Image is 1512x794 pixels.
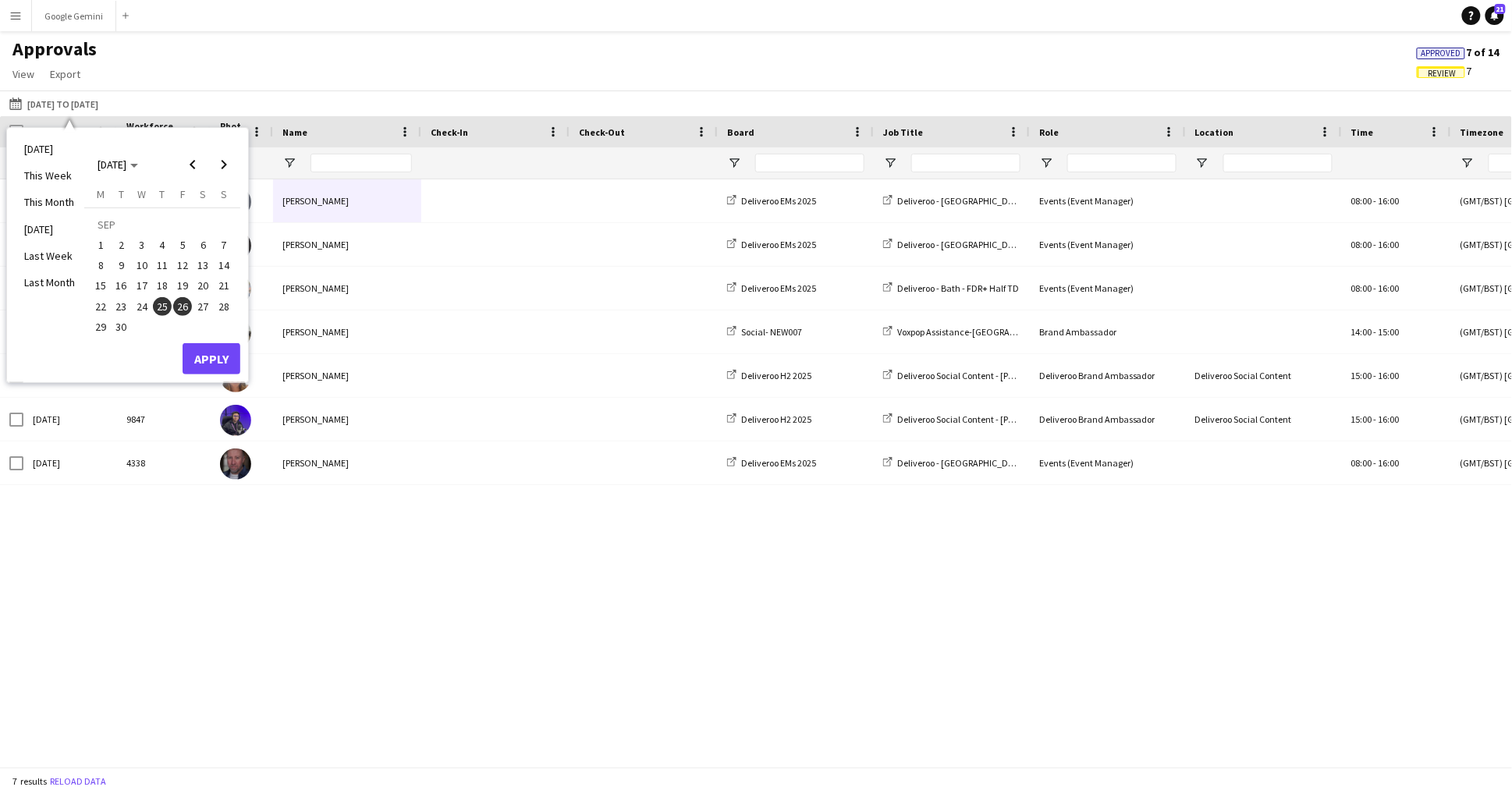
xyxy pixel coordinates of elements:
[215,277,233,296] span: 21
[172,255,193,275] button: 12-09-2025
[883,370,1073,381] a: Deliveroo Social Content - [PERSON_NAME]'s
[273,267,421,310] div: [PERSON_NAME]
[311,154,412,172] input: Name Filter Input
[91,235,111,255] button: 01-09-2025
[1039,156,1053,170] button: Open Filter Menu
[6,64,41,84] a: View
[897,457,1049,469] span: Deliveroo - [GEOGRAPHIC_DATA] - FDR
[91,297,110,316] span: 22
[883,413,1073,425] a: Deliveroo Social Content - [PERSON_NAME]'s
[1379,457,1400,469] span: 16:00
[741,282,816,294] span: Deliveroo EMs 2025
[1351,239,1372,250] span: 08:00
[273,310,421,353] div: [PERSON_NAME]
[1030,310,1186,353] div: Brand Ambassador
[273,179,421,222] div: [PERSON_NAME]
[727,413,811,425] a: Deliveroo H2 2025
[112,236,131,254] span: 2
[1030,267,1186,310] div: Events (Event Manager)
[883,239,1085,250] a: Deliveroo - [GEOGRAPHIC_DATA] - FDR+ Half TD
[1186,354,1342,397] div: Deliveroo Social Content
[214,275,234,296] button: 21-09-2025
[91,277,110,296] span: 15
[214,296,234,317] button: 28-09-2025
[132,255,152,275] button: 10-09-2025
[194,236,213,254] span: 6
[132,235,152,255] button: 03-09-2025
[91,296,111,317] button: 22-09-2025
[741,239,816,250] span: Deliveroo EMs 2025
[727,326,802,338] a: Social- NEW007
[220,120,245,144] span: Photo
[1030,354,1186,397] div: Deliveroo Brand Ambassador
[1374,457,1377,469] span: -
[117,398,211,441] div: 9847
[1495,4,1506,14] span: 21
[1374,370,1377,381] span: -
[15,216,84,243] li: [DATE]
[112,317,131,336] span: 30
[741,370,811,381] span: Deliveroo H2 2025
[50,67,80,81] span: Export
[152,296,172,317] button: 25-09-2025
[1429,69,1457,79] span: Review
[111,255,131,275] button: 09-09-2025
[47,773,109,790] button: Reload data
[727,282,816,294] a: Deliveroo EMs 2025
[180,187,186,201] span: F
[133,297,151,316] span: 24
[741,326,802,338] span: Social- NEW007
[201,187,207,201] span: S
[183,343,240,374] button: Apply
[6,94,101,113] button: [DATE] to [DATE]
[897,282,1019,294] span: Deliveroo - Bath - FDR+ Half TD
[1379,239,1400,250] span: 16:00
[44,64,87,84] a: Export
[1195,156,1209,170] button: Open Filter Menu
[152,275,172,296] button: 18-09-2025
[1223,154,1333,172] input: Location Filter Input
[137,187,146,201] span: W
[220,405,251,436] img: Abdul Sattar Mahomed
[172,275,193,296] button: 19-09-2025
[1195,126,1234,138] span: Location
[23,441,117,484] div: [DATE]
[32,1,116,31] button: Google Gemini
[1030,179,1186,222] div: Events (Event Manager)
[1421,48,1461,58] span: Approved
[1379,326,1400,338] span: 15:00
[172,235,193,255] button: 05-09-2025
[98,158,126,172] span: [DATE]
[119,187,124,201] span: T
[1379,195,1400,207] span: 16:00
[153,277,172,296] span: 18
[883,195,1087,207] a: Deliveroo - [GEOGRAPHIC_DATA] - FDR + Half TD
[112,256,131,275] span: 9
[177,149,208,180] button: Previous month
[1374,413,1377,425] span: -
[897,195,1087,207] span: Deliveroo - [GEOGRAPHIC_DATA] - FDR + Half TD
[1417,64,1472,78] span: 7
[91,256,110,275] span: 8
[741,457,816,469] span: Deliveroo EMs 2025
[214,235,234,255] button: 07-09-2025
[1351,126,1374,138] span: Time
[153,297,172,316] span: 25
[132,296,152,317] button: 24-09-2025
[193,255,213,275] button: 13-09-2025
[111,235,131,255] button: 02-09-2025
[273,398,421,441] div: [PERSON_NAME]
[883,126,923,138] span: Job Title
[91,317,111,337] button: 29-09-2025
[883,156,897,170] button: Open Filter Menu
[282,126,307,138] span: Name
[194,256,213,275] span: 13
[727,457,816,469] a: Deliveroo EMs 2025
[91,255,111,275] button: 08-09-2025
[1374,326,1377,338] span: -
[273,441,421,484] div: [PERSON_NAME]
[23,398,117,441] div: [DATE]
[897,413,1073,425] span: Deliveroo Social Content - [PERSON_NAME]'s
[15,189,84,215] li: This Month
[897,370,1073,381] span: Deliveroo Social Content - [PERSON_NAME]'s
